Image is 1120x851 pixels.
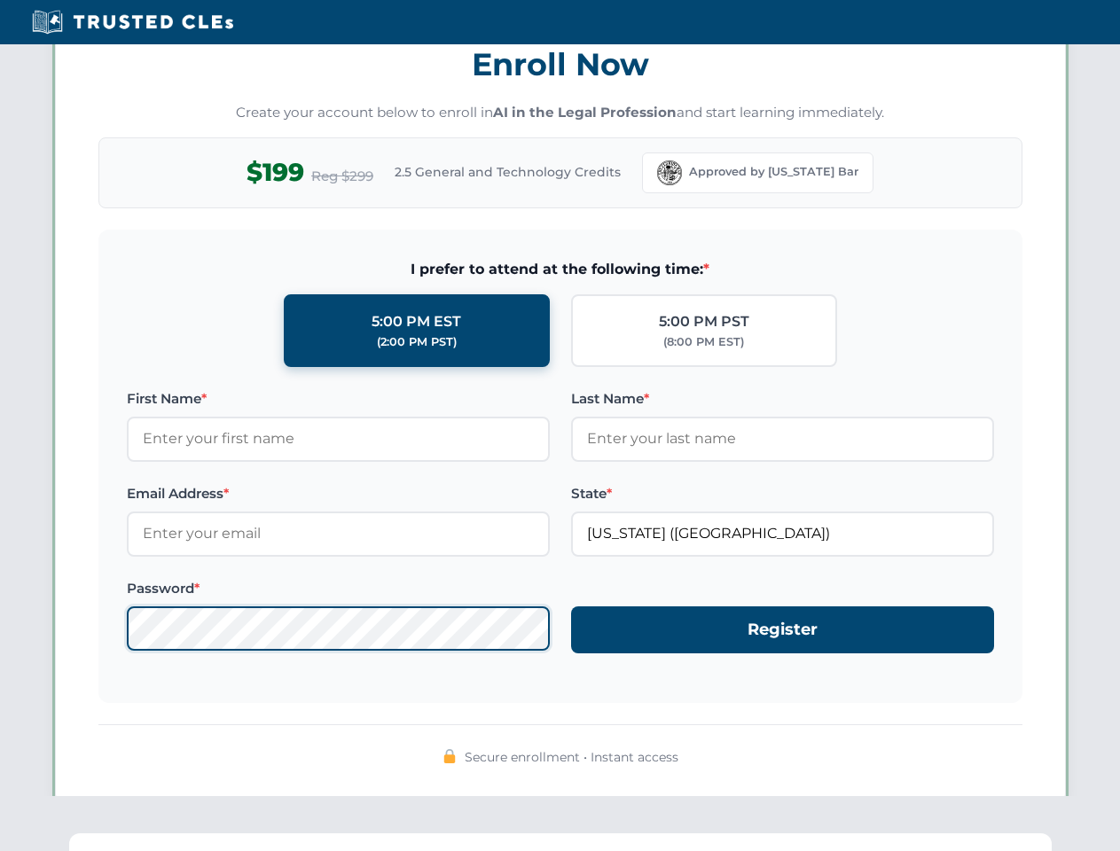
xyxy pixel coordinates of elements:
[465,747,678,767] span: Secure enrollment • Instant access
[663,333,744,351] div: (8:00 PM EST)
[27,9,239,35] img: Trusted CLEs
[98,36,1022,92] h3: Enroll Now
[689,163,858,181] span: Approved by [US_STATE] Bar
[127,388,550,410] label: First Name
[127,417,550,461] input: Enter your first name
[395,162,621,182] span: 2.5 General and Technology Credits
[127,578,550,599] label: Password
[127,483,550,504] label: Email Address
[571,606,994,653] button: Register
[659,310,749,333] div: 5:00 PM PST
[127,511,550,556] input: Enter your email
[571,511,994,556] input: Florida (FL)
[127,258,994,281] span: I prefer to attend at the following time:
[493,104,677,121] strong: AI in the Legal Profession
[571,483,994,504] label: State
[571,417,994,461] input: Enter your last name
[311,166,373,187] span: Reg $299
[372,310,461,333] div: 5:00 PM EST
[443,749,457,763] img: 🔒
[377,333,457,351] div: (2:00 PM PST)
[657,160,682,185] img: Florida Bar
[247,152,304,192] span: $199
[571,388,994,410] label: Last Name
[98,103,1022,123] p: Create your account below to enroll in and start learning immediately.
